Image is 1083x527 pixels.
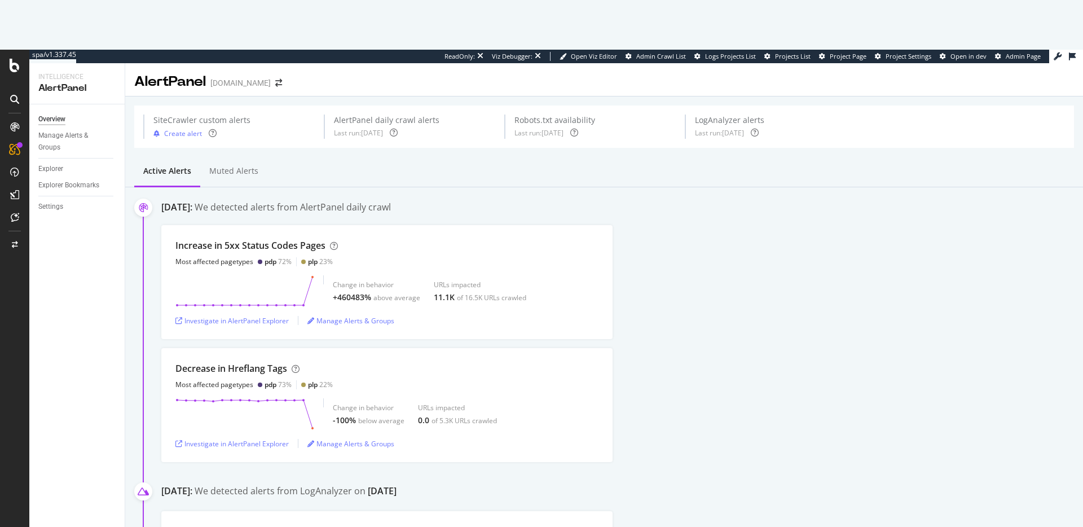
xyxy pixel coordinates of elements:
[195,485,397,500] div: We detected alerts from LogAnalyzer on
[38,201,63,213] div: Settings
[1045,489,1072,516] iframe: Intercom live chat
[265,257,292,266] div: 72%
[38,130,106,153] div: Manage Alerts & Groups
[434,292,455,303] div: 11.1K
[333,415,356,426] div: -100%
[275,79,282,87] div: arrow-right-arrow-left
[175,311,289,330] button: Investigate in AlertPanel Explorer
[153,115,250,126] div: SiteCrawler custom alerts
[38,163,117,175] a: Explorer
[29,50,76,59] div: spa/v1.337.45
[143,165,191,177] div: Active alerts
[514,115,595,126] div: Robots.txt availability
[636,52,686,60] span: Admin Crawl List
[307,311,394,330] button: Manage Alerts & Groups
[38,130,117,153] a: Manage Alerts & Groups
[492,52,532,61] div: Viz Debugger:
[175,362,287,375] div: Decrease in Hreflang Tags
[175,239,325,252] div: Increase in 5xx Status Codes Pages
[694,52,756,61] a: Logs Projects List
[307,316,394,326] a: Manage Alerts & Groups
[1006,52,1041,60] span: Admin Page
[38,163,63,175] div: Explorer
[175,257,253,266] div: Most affected pagetypes
[308,380,318,389] div: plp
[444,52,475,61] div: ReadOnly:
[175,316,289,326] a: Investigate in AlertPanel Explorer
[307,434,394,453] button: Manage Alerts & Groups
[514,128,563,138] div: Last run: [DATE]
[175,380,253,389] div: Most affected pagetypes
[134,72,206,91] div: AlertPanel
[875,52,931,61] a: Project Settings
[308,380,333,389] div: 22%
[434,280,526,289] div: URLs impacted
[308,257,318,266] div: plp
[358,416,404,425] div: below average
[775,52,811,60] span: Projects List
[265,257,276,266] div: pdp
[38,179,117,191] a: Explorer Bookmarks
[333,292,371,303] div: +460483%
[175,439,289,449] a: Investigate in AlertPanel Explorer
[38,201,117,213] a: Settings
[830,52,866,60] span: Project Page
[373,293,420,302] div: above average
[432,416,497,425] div: of 5.3K URLs crawled
[161,201,192,214] div: [DATE]:
[164,129,202,138] div: Create alert
[38,179,99,191] div: Explorer Bookmarks
[195,201,391,214] div: We detected alerts from AlertPanel daily crawl
[307,439,394,449] a: Manage Alerts & Groups
[38,72,116,82] div: Intelligence
[334,115,439,126] div: AlertPanel daily crawl alerts
[418,403,497,412] div: URLs impacted
[695,128,744,138] div: Last run: [DATE]
[705,52,756,60] span: Logs Projects List
[819,52,866,61] a: Project Page
[38,82,116,95] div: AlertPanel
[38,113,117,125] a: Overview
[626,52,686,61] a: Admin Crawl List
[161,485,192,500] div: [DATE]:
[695,115,764,126] div: LogAnalyzer alerts
[418,415,429,426] div: 0.0
[38,113,65,125] div: Overview
[457,293,526,302] div: of 16.5K URLs crawled
[334,128,383,138] div: Last run: [DATE]
[368,485,397,498] div: [DATE]
[995,52,1041,61] a: Admin Page
[333,403,404,412] div: Change in behavior
[308,257,333,266] div: 23%
[210,77,271,89] div: [DOMAIN_NAME]
[209,165,258,177] div: Muted alerts
[764,52,811,61] a: Projects List
[950,52,987,60] span: Open in dev
[175,434,289,453] button: Investigate in AlertPanel Explorer
[265,380,292,389] div: 73%
[333,280,420,289] div: Change in behavior
[153,128,202,139] button: Create alert
[29,50,76,63] a: spa/v1.337.45
[571,52,617,60] span: Open Viz Editor
[265,380,276,389] div: pdp
[940,52,987,61] a: Open in dev
[560,52,617,61] a: Open Viz Editor
[886,52,931,60] span: Project Settings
